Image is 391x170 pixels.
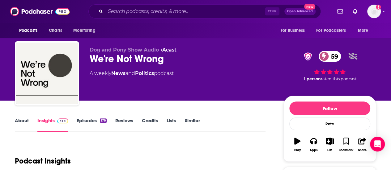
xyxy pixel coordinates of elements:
[284,8,316,15] button: Open AdvancedNew
[325,51,341,62] span: 59
[302,52,314,60] img: verified Badge
[319,51,341,62] a: 59
[45,25,66,36] a: Charts
[294,148,301,152] div: Play
[350,6,360,17] a: Show notifications dropdown
[276,25,312,36] button: open menu
[283,47,376,85] div: verified Badge59 1 personrated this podcast
[10,6,70,17] img: Podchaser - Follow, Share and Rate Podcasts
[167,118,176,132] a: Lists
[322,134,338,156] button: List
[280,26,305,35] span: For Business
[367,5,381,18] span: Logged in as AtriaBooks
[142,118,158,132] a: Credits
[312,25,355,36] button: open menu
[354,25,376,36] button: open menu
[367,5,381,18] img: User Profile
[335,6,345,17] a: Show notifications dropdown
[289,118,370,130] div: Rate
[16,43,78,104] img: We're Not Wrong
[88,4,321,19] div: Search podcasts, credits, & more...
[370,137,385,151] div: Open Intercom Messenger
[90,70,174,77] div: A weekly podcast
[15,25,45,36] button: open menu
[376,5,381,10] svg: Add a profile image
[185,118,200,132] a: Similar
[338,134,354,156] button: Bookmark
[265,7,279,15] span: Ctrl K
[49,26,62,35] span: Charts
[57,118,68,123] img: Podchaser Pro
[287,10,313,13] span: Open Advanced
[321,77,357,81] span: rated this podcast
[160,47,176,53] span: •
[289,102,370,115] button: Follow
[310,148,318,152] div: Apps
[358,26,368,35] span: More
[37,118,68,132] a: InsightsPodchaser Pro
[304,77,321,81] span: 1 person
[135,70,154,76] a: Politics
[304,4,315,10] span: New
[358,148,366,152] div: Share
[354,134,370,156] button: Share
[19,26,37,35] span: Podcasts
[367,5,381,18] button: Show profile menu
[289,134,305,156] button: Play
[15,156,71,166] h1: Podcast Insights
[90,47,159,53] span: Dog and Pony Show Audio
[125,70,135,76] span: and
[100,118,107,123] div: 176
[15,118,29,132] a: About
[305,134,321,156] button: Apps
[69,25,103,36] button: open menu
[77,118,107,132] a: Episodes176
[162,47,176,53] a: Acast
[73,26,95,35] span: Monitoring
[115,118,133,132] a: Reviews
[327,148,332,152] div: List
[111,70,125,76] a: News
[105,6,265,16] input: Search podcasts, credits, & more...
[316,26,346,35] span: For Podcasters
[339,148,353,152] div: Bookmark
